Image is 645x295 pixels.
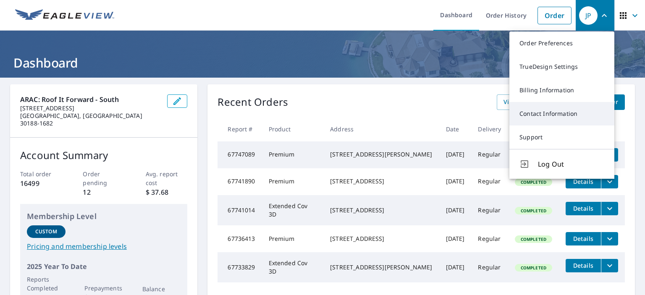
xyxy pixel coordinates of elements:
[509,31,614,55] a: Order Preferences
[566,232,601,245] button: detailsBtn-67736413
[471,141,508,168] td: Regular
[218,168,262,195] td: 67741890
[509,125,614,149] a: Support
[146,187,188,197] p: $ 37.68
[262,168,324,195] td: Premium
[20,112,160,127] p: [GEOGRAPHIC_DATA], [GEOGRAPHIC_DATA] 30188-1682
[27,275,66,292] p: Reports Completed
[83,187,125,197] p: 12
[471,195,508,225] td: Regular
[516,179,551,185] span: Completed
[571,178,596,185] span: Details
[516,208,551,214] span: Completed
[471,225,508,252] td: Regular
[601,259,618,272] button: filesDropdownBtn-67733829
[35,228,57,235] p: Custom
[27,261,181,272] p: 2025 Year To Date
[27,211,181,222] p: Membership Level
[20,104,160,112] p: [STREET_ADDRESS]
[218,225,262,252] td: 67736413
[330,206,432,214] div: [STREET_ADDRESS]
[330,177,432,185] div: [STREET_ADDRESS]
[218,117,262,141] th: Report #
[20,148,187,163] p: Account Summary
[84,284,123,292] p: Prepayments
[218,252,262,282] td: 67733829
[439,168,472,195] td: [DATE]
[509,149,614,179] button: Log Out
[20,94,160,104] p: ARAC: Roof It Forward - South
[509,78,614,102] a: Billing Information
[218,94,288,110] p: Recent Orders
[146,170,188,187] p: Avg. report cost
[142,285,181,293] p: Balance
[566,259,601,272] button: detailsBtn-67733829
[27,241,181,251] a: Pricing and membership levels
[571,261,596,269] span: Details
[323,117,439,141] th: Address
[503,97,550,107] span: View All Orders
[20,178,62,188] p: 16499
[262,141,324,168] td: Premium
[537,7,572,24] a: Order
[471,117,508,141] th: Delivery
[218,141,262,168] td: 67747089
[330,263,432,272] div: [STREET_ADDRESS][PERSON_NAME]
[15,9,114,22] img: EV Logo
[566,175,601,188] button: detailsBtn-67741890
[601,202,618,215] button: filesDropdownBtn-67741014
[471,168,508,195] td: Regular
[516,236,551,242] span: Completed
[262,252,324,282] td: Extended Cov 3D
[439,141,472,168] td: [DATE]
[601,175,618,188] button: filesDropdownBtn-67741890
[83,170,125,187] p: Order pending
[509,102,614,125] a: Contact Information
[439,117,472,141] th: Date
[497,94,556,110] a: View All Orders
[10,54,635,71] h1: Dashboard
[262,195,324,225] td: Extended Cov 3D
[439,252,472,282] td: [DATE]
[508,117,559,141] th: Status
[601,232,618,245] button: filesDropdownBtn-67736413
[218,195,262,225] td: 67741014
[330,150,432,159] div: [STREET_ADDRESS][PERSON_NAME]
[471,252,508,282] td: Regular
[20,170,62,178] p: Total order
[262,117,324,141] th: Product
[566,202,601,215] button: detailsBtn-67741014
[516,265,551,271] span: Completed
[571,235,596,243] span: Details
[509,55,614,78] a: TrueDesign Settings
[439,225,472,252] td: [DATE]
[330,235,432,243] div: [STREET_ADDRESS]
[439,195,472,225] td: [DATE]
[571,204,596,212] span: Details
[262,225,324,252] td: Premium
[538,159,604,169] span: Log Out
[579,6,598,25] div: JP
